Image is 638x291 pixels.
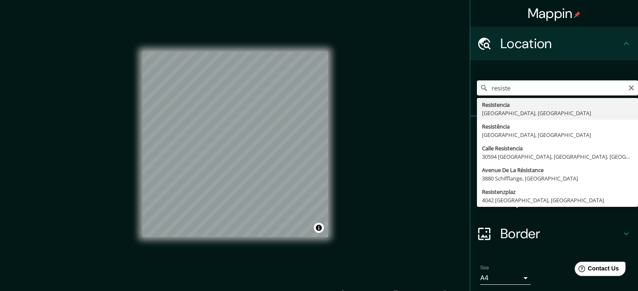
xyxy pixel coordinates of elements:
div: 3880 Schifflange, [GEOGRAPHIC_DATA] [482,174,633,183]
input: Pick your city or area [477,80,638,95]
h4: Mappin [528,5,581,22]
div: Location [470,27,638,60]
iframe: Help widget launcher [563,258,629,282]
div: Pins [470,116,638,150]
div: 30594 [GEOGRAPHIC_DATA], [GEOGRAPHIC_DATA], [GEOGRAPHIC_DATA] [482,152,633,161]
div: [GEOGRAPHIC_DATA], [GEOGRAPHIC_DATA] [482,109,633,117]
button: Toggle attribution [314,223,324,233]
div: Border [470,217,638,250]
div: [GEOGRAPHIC_DATA], [GEOGRAPHIC_DATA] [482,131,633,139]
div: Style [470,150,638,183]
div: 4042 [GEOGRAPHIC_DATA], [GEOGRAPHIC_DATA] [482,196,633,204]
h4: Border [500,225,621,242]
div: Resistenzplaz [482,188,633,196]
div: A4 [480,271,531,285]
img: pin-icon.png [574,11,581,18]
button: Clear [628,83,635,91]
div: Calle Resistencia [482,144,633,152]
label: Size [480,264,489,271]
div: Resistencia [482,100,633,109]
canvas: Map [142,52,328,237]
div: Resistência [482,122,633,131]
h4: Layout [500,192,621,209]
div: Layout [470,183,638,217]
h4: Location [500,35,621,52]
div: Avenue De La Résistance [482,166,633,174]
